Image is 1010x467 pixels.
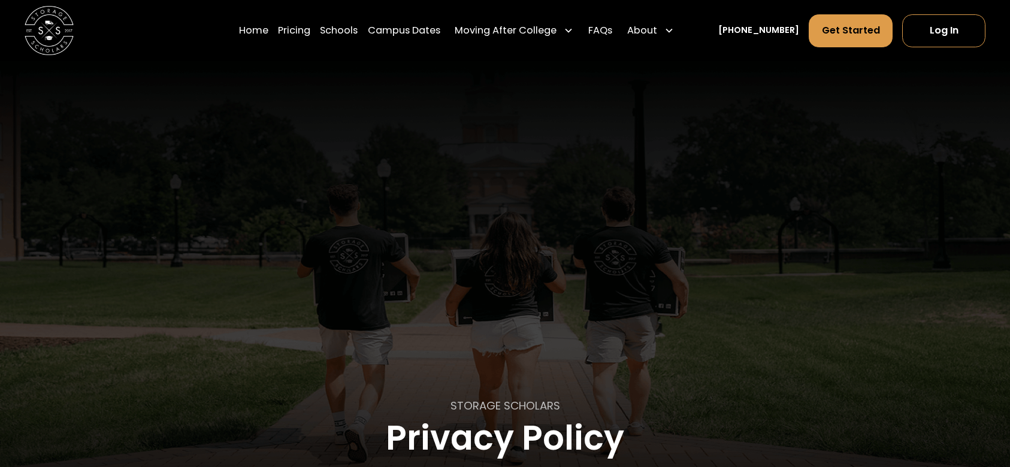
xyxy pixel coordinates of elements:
h1: Privacy Policy [386,420,624,457]
a: home [25,6,74,55]
a: Campus Dates [368,13,440,47]
a: [PHONE_NUMBER] [718,24,799,37]
a: Schools [320,13,358,47]
p: STORAGE SCHOLARS [450,398,560,414]
a: Home [239,13,268,47]
img: Storage Scholars main logo [25,6,74,55]
a: Pricing [278,13,310,47]
div: Moving After College [455,23,557,38]
a: Get Started [809,14,893,47]
div: About [627,23,657,38]
a: FAQs [588,13,612,47]
div: Moving After College [450,13,579,47]
a: Log In [902,14,985,47]
div: About [622,13,679,47]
